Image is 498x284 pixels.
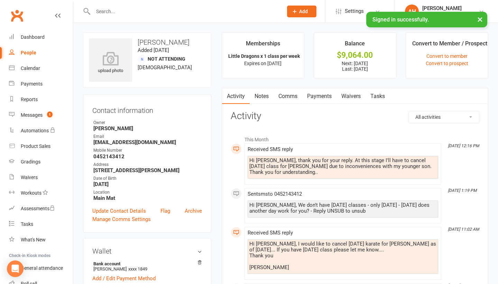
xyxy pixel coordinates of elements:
div: Mobile Number [93,147,202,154]
div: Product Sales [21,143,50,149]
strong: [STREET_ADDRESS][PERSON_NAME] [93,167,202,174]
button: Add [287,6,316,17]
a: Messages 1 [9,107,73,123]
div: Gradings [21,159,40,165]
a: Assessments [9,201,73,216]
button: × [474,12,486,27]
a: Dashboard [9,29,73,45]
a: Manage Comms Settings [92,215,151,223]
h3: Contact information [92,104,202,114]
div: Balance [345,39,365,52]
time: Added [DATE] [138,47,169,53]
div: Location [93,189,202,196]
strong: [EMAIL_ADDRESS][DOMAIN_NAME] [93,139,202,145]
div: Payments [21,81,43,87]
span: 1 [47,112,53,117]
a: Tasks [9,216,73,232]
div: Address [93,161,202,168]
span: Not Attending [148,56,185,62]
div: [PERSON_NAME] [422,5,462,11]
h3: Activity [231,111,479,122]
li: [PERSON_NAME] [92,260,202,273]
div: Hi [PERSON_NAME], thank you for your reply. At this stage I'll have to cancel [DATE] class for [P... [249,158,436,175]
div: Automations [21,128,49,133]
a: Convert to member [426,53,468,59]
div: AH [405,5,419,18]
a: Notes [250,88,274,104]
div: Open Intercom Messenger [7,260,24,277]
a: Update Contact Details [92,207,146,215]
i: [DATE] 12:16 PM [448,143,479,148]
span: Expires on [DATE] [244,61,282,66]
a: General attendance kiosk mode [9,260,73,276]
div: Waivers [21,175,38,180]
strong: 0452143412 [93,153,202,160]
i: [DATE] 11:02 AM [448,227,479,232]
strong: [PERSON_NAME] [93,125,202,132]
div: Reports [21,97,38,102]
a: Waivers [9,170,73,185]
a: People [9,45,73,61]
a: Comms [274,88,302,104]
div: Dashboard [21,34,45,40]
strong: Little Dragons x 1 class per week [228,53,300,59]
div: Hi [PERSON_NAME], I would like to cancel [DATE] karate for [PERSON_NAME] as of [DATE]... If you h... [249,241,436,270]
strong: Main Mat [93,195,202,201]
div: Hi [PERSON_NAME], We don't have [DATE] classes - only [DATE] - [DATE] does another day work for y... [249,202,436,214]
div: People [21,50,36,55]
div: Date of Birth [93,175,202,182]
h3: Wallet [92,247,202,255]
input: Search... [91,7,278,16]
a: Payments [302,88,336,104]
a: Clubworx [8,7,26,24]
span: Signed in successfully. [372,16,429,23]
div: Assessments [21,206,55,211]
span: xxxx 1849 [128,266,147,272]
div: General attendance [21,265,63,271]
li: This Month [231,132,479,143]
div: upload photo [89,52,132,74]
div: Messages [21,112,43,118]
strong: [DATE] [93,181,202,187]
div: Workouts [21,190,41,196]
div: Email [93,133,202,140]
span: Add [299,9,308,14]
a: Tasks [366,88,390,104]
div: BBMA Sandgate [422,11,462,18]
a: Convert to prospect [426,61,468,66]
a: Automations [9,123,73,139]
div: Convert to Member / Prospect [412,39,487,52]
strong: Bank account [93,261,199,266]
a: Activity [222,88,250,104]
div: Received SMS reply [248,147,438,152]
span: [DEMOGRAPHIC_DATA] [138,64,192,71]
div: What's New [21,237,46,242]
a: What's New [9,232,73,248]
a: Add / Edit Payment Method [92,274,156,283]
div: Memberships [246,39,280,52]
a: Gradings [9,154,73,170]
a: Product Sales [9,139,73,154]
a: Payments [9,76,73,92]
div: Tasks [21,221,33,227]
div: Owner [93,119,202,126]
a: Workouts [9,185,73,201]
a: Calendar [9,61,73,76]
span: Sent sms to 0452143412 [248,191,302,197]
h3: [PERSON_NAME] [89,38,205,46]
div: $9,064.00 [320,52,390,59]
span: Settings [345,3,364,19]
a: Reports [9,92,73,107]
div: Calendar [21,65,40,71]
i: [DATE] 1:19 PM [448,188,477,193]
a: Flag [160,207,170,215]
a: Waivers [336,88,366,104]
p: Next: [DATE] Last: [DATE] [320,61,390,72]
div: Received SMS reply [248,230,438,236]
a: Archive [185,207,202,215]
